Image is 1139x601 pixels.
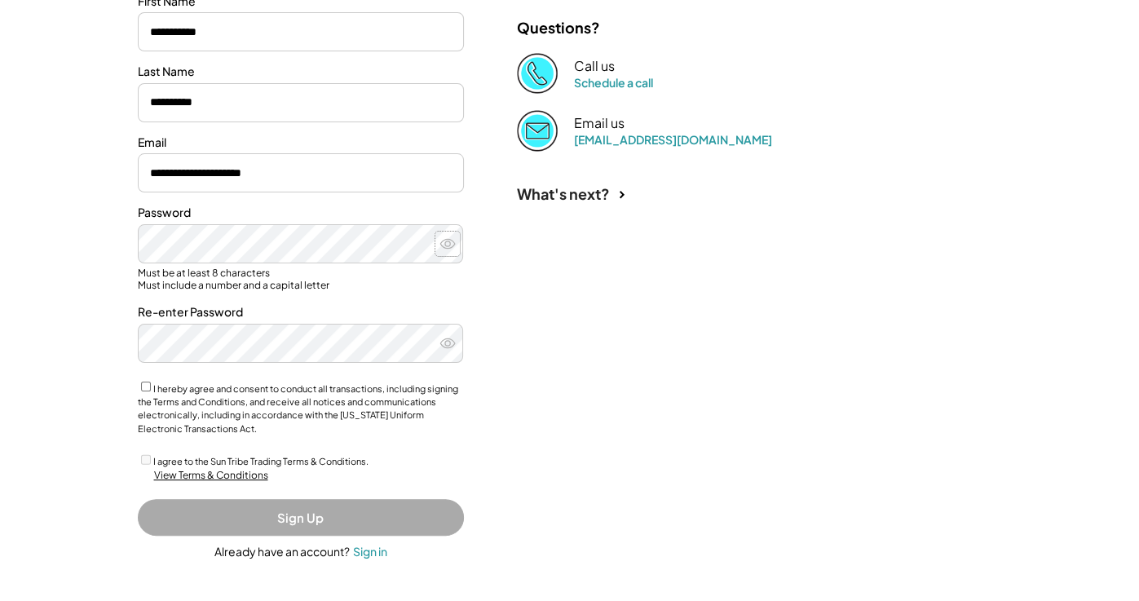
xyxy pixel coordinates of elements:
[574,132,772,147] a: [EMAIL_ADDRESS][DOMAIN_NAME]
[517,18,600,37] div: Questions?
[138,135,464,151] div: Email
[138,205,464,221] div: Password
[154,469,268,483] div: View Terms & Conditions
[138,382,459,434] label: I hereby agree and consent to conduct all transactions, including signing the Terms and Condition...
[517,184,610,203] div: What's next?
[214,544,350,560] div: Already have an account?
[574,75,653,90] a: Schedule a call
[153,456,369,466] label: I agree to the Sun Tribe Trading Terms & Conditions.
[138,304,464,320] div: Re-enter Password
[574,115,625,132] div: Email us
[574,58,615,75] div: Call us
[517,110,558,151] img: Email%202%403x.png
[138,267,464,292] div: Must be at least 8 characters Must include a number and a capital letter
[138,499,464,536] button: Sign Up
[138,64,464,80] div: Last Name
[353,544,387,559] div: Sign in
[517,53,558,94] img: Phone%20copy%403x.png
